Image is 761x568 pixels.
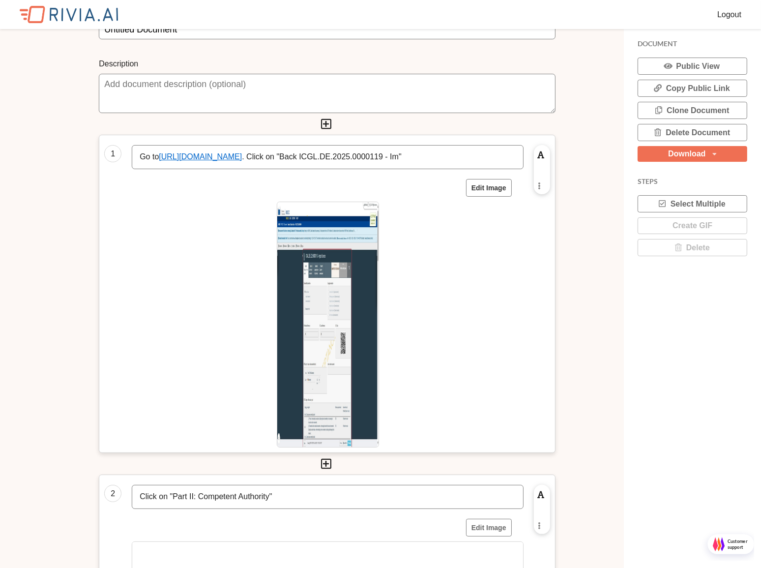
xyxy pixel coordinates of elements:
[104,145,121,162] div: 1
[638,195,747,212] button: Select Multiple
[104,485,121,502] div: 2
[638,80,747,97] button: Copy Public Link
[99,20,556,39] input: Add document title (optional)
[638,58,747,75] button: Public View
[638,39,761,48] h5: DOCUMENT
[140,151,516,163] p: Go to . Click on "Back ICGL.DE.2025.0000119 - Im"
[466,179,512,197] button: Edit Image
[277,202,379,448] img: Sorry. The image could not be processed. Please upload the image manually.
[466,519,512,537] button: Edit Image
[638,177,761,186] h5: STEPS
[638,102,747,119] button: Clone Document
[668,150,705,158] div: Download
[717,10,741,20] div: Logout
[638,124,747,141] button: Delete Document
[20,6,118,23] img: wBBU9CcdNicVgAAAABJRU5ErkJggg==
[140,491,516,503] p: Click on "Part II: Competent Authority"
[99,59,556,69] div: Description
[159,152,242,161] a: [URL][DOMAIN_NAME]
